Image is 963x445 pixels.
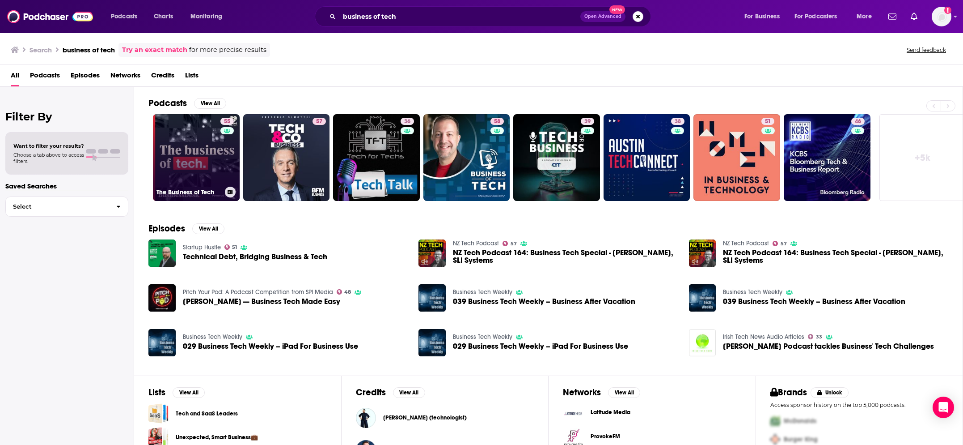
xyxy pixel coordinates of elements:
button: Unlock [811,387,849,398]
span: Open Advanced [584,14,621,19]
img: Kimberly Bryant (technologist) [356,408,376,428]
button: Select [5,197,128,217]
span: Monitoring [190,10,222,23]
img: Podchaser - Follow, Share and Rate Podcasts [7,8,93,25]
a: Technical Debt, Bridging Business & Tech [183,253,327,261]
a: 029 Business Tech Weekly – iPad For Business Use [183,342,358,350]
a: Lists [185,68,199,86]
h3: Search [30,46,52,54]
a: Startup Hustle [183,244,221,251]
img: 039 Business Tech Weekly – Business After Vacation [418,284,446,312]
a: Try an exact match [122,45,187,55]
button: Open AdvancedNew [580,11,625,22]
a: 029 Business Tech Weekly – iPad For Business Use [453,342,628,350]
span: 58 [494,117,500,126]
a: Irish Tech News Audio Articles [723,333,804,341]
span: Choose a tab above to access filters. [13,152,84,164]
a: All [11,68,19,86]
a: Business Tech Weekly [183,333,242,341]
a: 029 Business Tech Weekly – iPad For Business Use [418,329,446,356]
a: NZ Tech Podcast 164: Business Tech Special - Shaun Ryan, SLI Systems [453,249,678,264]
a: 46 [851,118,865,125]
img: Technical Debt, Bridging Business & Tech [148,240,176,267]
span: NZ Tech Podcast 164: Business Tech Special - [PERSON_NAME], SLI Systems [453,249,678,264]
button: View All [194,98,226,109]
a: Business Tech Weekly [453,333,512,341]
span: 48 [344,290,351,294]
a: 46 [784,114,870,201]
a: PodcastsView All [148,98,226,109]
span: [PERSON_NAME] — Business Tech Made Easy [183,298,340,305]
a: Business Tech Weekly [453,288,512,296]
span: Episodes [71,68,100,86]
a: 39 [513,114,600,201]
a: NZ Tech Podcast 164: Business Tech Special - Shaun Ryan, SLI Systems [723,249,948,264]
h3: The Business of Tech [156,188,221,196]
h2: Episodes [148,223,185,234]
h2: Podcasts [148,98,187,109]
span: 33 [816,335,822,339]
span: New [609,5,625,14]
a: Unexpected, Smart Business💼 [176,432,258,442]
a: 57 [243,114,330,201]
a: 039 Business Tech Weekly – Business After Vacation [453,298,635,305]
a: Business Tech Weekly [723,288,782,296]
a: NZ Tech Podcast 164: Business Tech Special - Shaun Ryan, SLI Systems [418,240,446,267]
span: 51 [232,245,237,249]
h2: Networks [563,387,601,398]
p: Access sponsor history on the top 5,000 podcasts. [770,402,949,408]
a: Tech and SaaS Leaders [176,409,238,419]
button: open menu [105,9,149,24]
span: Want to filter your results? [13,143,84,149]
a: 36 [333,114,420,201]
a: 48 [337,289,351,295]
span: 57 [316,117,322,126]
a: Kimberly Bryant (technologist) [383,414,467,421]
span: ProvokeFM [591,433,620,440]
span: For Podcasters [794,10,837,23]
a: Andrea T. — Business Tech Made Easy [183,298,340,305]
a: 33 [808,334,822,339]
button: Send feedback [904,46,949,54]
span: 57 [511,242,517,246]
span: Charts [154,10,173,23]
img: NZ Tech Podcast 164: Business Tech Special - Shaun Ryan, SLI Systems [689,240,716,267]
a: Elio Podcast tackles Business' Tech Challenges [723,342,934,350]
a: 51 [761,118,774,125]
button: Kimberly Bryant (technologist)Kimberly Bryant (technologist) [356,403,534,432]
img: 039 Business Tech Weekly – Business After Vacation [689,284,716,312]
span: 039 Business Tech Weekly – Business After Vacation [723,298,905,305]
button: open menu [850,9,883,24]
a: 55 [220,118,234,125]
button: open menu [184,9,234,24]
input: Search podcasts, credits, & more... [339,9,580,24]
span: 39 [584,117,591,126]
h2: Filter By [5,110,128,123]
button: View All [608,387,640,398]
a: Podcasts [30,68,60,86]
a: Networks [110,68,140,86]
a: Pitch Your Pod: A Podcast Competition from SPI Media [183,288,333,296]
div: Open Intercom Messenger [933,397,954,418]
a: 36 [401,118,414,125]
span: Latitude Media [591,409,630,416]
a: NetworksView All [563,387,640,398]
span: 57 [781,242,787,246]
a: 51 [224,244,237,250]
a: 38 [671,118,684,125]
span: Tech and SaaS Leaders [148,403,169,424]
img: Elio Podcast tackles Business' Tech Challenges [689,329,716,356]
a: Latitude Media logoLatitude Media [563,403,741,424]
a: 58 [423,114,510,201]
